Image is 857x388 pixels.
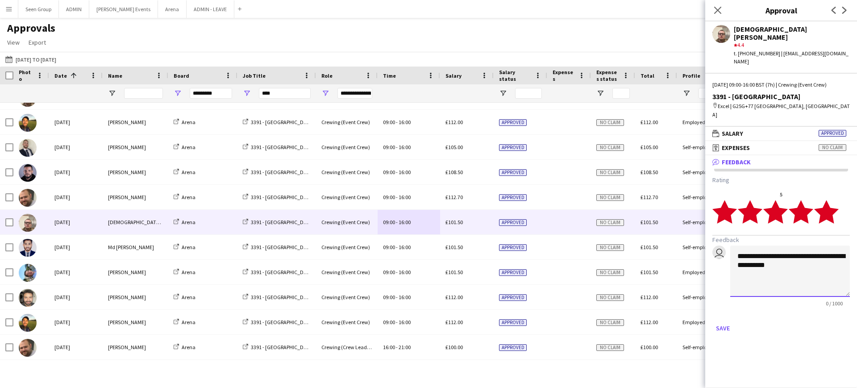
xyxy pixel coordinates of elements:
[49,310,103,334] div: [DATE]
[243,219,314,225] a: 3391 - [GEOGRAPHIC_DATA]
[445,269,463,275] span: £101.50
[641,169,658,175] span: £108.50
[383,294,395,300] span: 09:00
[712,236,850,244] h3: Feedback
[251,319,314,325] span: 3391 - [GEOGRAPHIC_DATA]
[187,0,234,18] button: ADMIN - LEAVE
[734,50,850,66] div: t. [PHONE_NUMBER] | [EMAIL_ADDRESS][DOMAIN_NAME]
[641,119,658,125] span: £112.00
[445,344,463,350] span: £100.00
[499,269,527,276] span: Approved
[19,139,37,157] img: Brandon Graber
[682,169,728,175] span: Self-employed Crew
[383,219,395,225] span: 09:00
[316,185,378,209] div: Crewing (Event Crew)
[399,244,411,250] span: 16:00
[251,119,314,125] span: 3391 - [GEOGRAPHIC_DATA]
[49,135,103,159] div: [DATE]
[316,210,378,234] div: Crewing (Event Crew)
[243,89,251,97] button: Open Filter Menu
[499,69,531,82] span: Salary status
[383,319,395,325] span: 09:00
[596,119,624,126] span: No claim
[174,89,182,97] button: Open Filter Menu
[49,185,103,209] div: [DATE]
[499,319,527,326] span: Approved
[174,72,189,79] span: Board
[596,219,624,226] span: No claim
[49,360,103,384] div: [DATE]
[174,144,196,150] a: Arena
[705,169,857,342] div: Feedback
[399,194,411,200] span: 16:00
[182,294,196,300] span: Arena
[596,194,624,201] span: No claim
[49,335,103,359] div: [DATE]
[251,169,314,175] span: 3391 - [GEOGRAPHIC_DATA]
[103,260,168,284] div: [PERSON_NAME]
[396,144,398,150] span: -
[103,160,168,184] div: [PERSON_NAME]
[722,129,743,138] span: Salary
[819,300,850,307] span: 0 / 1000
[108,89,116,97] button: Open Filter Menu
[182,344,196,350] span: Arena
[399,344,411,350] span: 21:00
[4,54,58,65] button: [DATE] to [DATE]
[682,194,728,200] span: Self-employed Crew
[499,294,527,301] span: Approved
[7,38,20,46] span: View
[383,119,395,125] span: 09:00
[103,110,168,134] div: [PERSON_NAME]
[124,88,163,99] input: Name Filter Input
[174,244,196,250] a: Arena
[103,310,168,334] div: [PERSON_NAME]
[819,130,846,137] span: Approved
[174,219,196,225] a: Arena
[396,294,398,300] span: -
[383,72,396,79] span: Time
[445,72,462,79] span: Salary
[499,119,527,126] span: Approved
[103,335,168,359] div: [PERSON_NAME]
[103,185,168,209] div: [PERSON_NAME]
[383,194,395,200] span: 09:00
[399,219,411,225] span: 16:00
[819,144,846,151] span: No claim
[49,160,103,184] div: [DATE]
[383,269,395,275] span: 09:00
[734,41,850,49] div: 4.4
[682,219,728,225] span: Self-employed Crew
[682,319,718,325] span: Employed Crew
[383,144,395,150] span: 09:00
[4,37,23,48] a: View
[49,210,103,234] div: [DATE]
[399,319,411,325] span: 16:00
[612,88,630,99] input: Expenses status Filter Input
[19,264,37,282] img: Liam Kinsella
[641,344,658,350] span: £100.00
[641,194,658,200] span: £112.70
[243,319,314,325] a: 3391 - [GEOGRAPHIC_DATA]
[321,89,329,97] button: Open Filter Menu
[316,160,378,184] div: Crewing (Event Crew)
[596,244,624,251] span: No claim
[243,294,314,300] a: 3391 - [GEOGRAPHIC_DATA]
[445,119,463,125] span: £112.00
[641,219,658,225] span: £101.50
[445,144,463,150] span: £105.00
[182,319,196,325] span: Arena
[49,110,103,134] div: [DATE]
[251,144,314,150] span: 3391 - [GEOGRAPHIC_DATA]
[49,285,103,309] div: [DATE]
[19,189,37,207] img: Ben Turner
[596,319,624,326] span: No claim
[722,158,751,166] span: Feedback
[103,285,168,309] div: [PERSON_NAME]
[399,169,411,175] span: 16:00
[103,235,168,259] div: Md [PERSON_NAME]
[243,344,314,350] a: 3391 - [GEOGRAPHIC_DATA]
[243,144,314,150] a: 3391 - [GEOGRAPHIC_DATA]
[25,37,50,48] a: Export
[596,269,624,276] span: No claim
